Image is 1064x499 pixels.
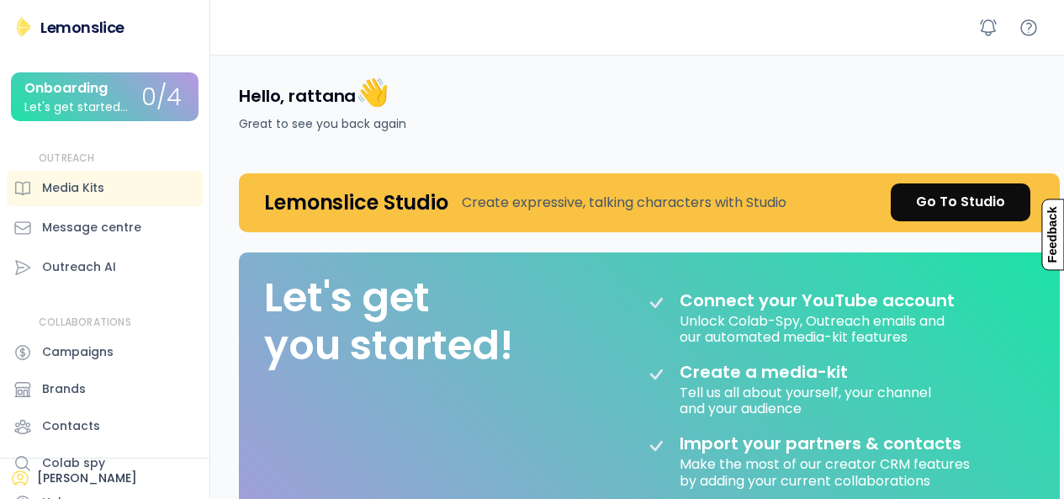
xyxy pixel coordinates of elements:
[916,192,1005,212] div: Go To Studio
[141,85,182,111] div: 0/4
[680,382,934,417] div: Tell us all about yourself, your channel and your audience
[42,380,86,398] div: Brands
[13,17,34,37] img: Lemonslice
[264,189,448,215] h4: Lemonslice Studio
[680,290,955,311] div: Connect your YouTube account
[40,17,124,38] div: Lemonslice
[24,101,128,114] div: Let's get started...
[680,362,890,382] div: Create a media-kit
[42,454,105,472] div: Colab spy
[356,73,389,111] font: 👋
[680,454,973,488] div: Make the most of our creator CRM features by adding your current collaborations
[42,417,100,435] div: Contacts
[42,258,116,276] div: Outreach AI
[24,81,108,96] div: Onboarding
[39,316,131,330] div: COLLABORATIONS
[239,115,406,133] div: Great to see you back again
[891,183,1030,221] a: Go To Studio
[680,433,961,454] div: Import your partners & contacts
[239,75,389,110] h4: Hello, rattana
[42,219,141,236] div: Message centre
[42,343,114,361] div: Campaigns
[39,151,95,166] div: OUTREACH
[680,311,948,345] div: Unlock Colab-Spy, Outreach emails and our automated media-kit features
[264,273,513,370] div: Let's get you started!
[462,193,786,213] div: Create expressive, talking characters with Studio
[42,179,104,197] div: Media Kits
